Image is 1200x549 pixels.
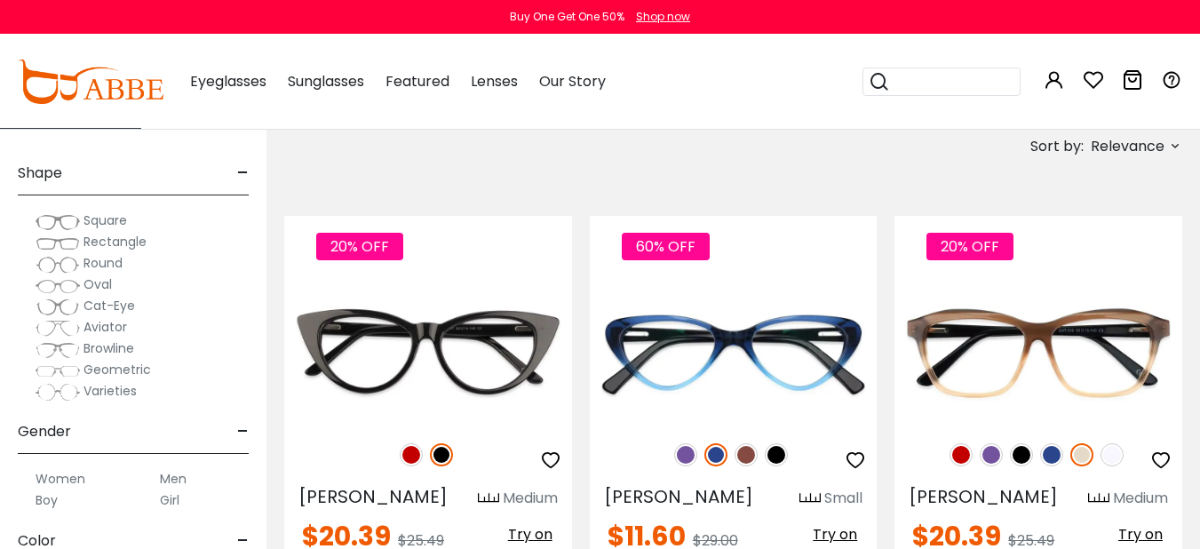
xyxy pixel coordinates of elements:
[190,71,266,91] span: Eyeglasses
[83,275,112,293] span: Oval
[284,280,572,424] img: Black Nora - Acetate ,Universal Bridge Fit
[83,233,147,251] span: Rectangle
[36,320,80,338] img: Aviator.png
[1088,492,1109,505] img: size ruler
[36,341,80,359] img: Browline.png
[36,468,85,489] label: Women
[824,488,862,509] div: Small
[950,443,973,466] img: Red
[36,383,80,402] img: Varieties.png
[1113,523,1168,546] button: Try on
[636,9,690,25] div: Shop now
[1101,443,1124,466] img: Translucent
[894,280,1182,424] img: Cream Sonia - Acetate ,Universal Bridge Fit
[36,298,80,316] img: Cat-Eye.png
[508,524,552,545] span: Try on
[1091,131,1164,163] span: Relevance
[980,443,1003,466] img: Purple
[510,9,624,25] div: Buy One Get One 50%
[1030,136,1084,156] span: Sort by:
[704,443,727,466] img: Blue
[627,9,690,24] a: Shop now
[1010,443,1033,466] img: Black
[36,362,80,380] img: Geometric.png
[83,382,137,400] span: Varieties
[83,339,134,357] span: Browline
[36,213,80,231] img: Square.png
[590,280,878,424] img: Blue Hannah - Acetate ,Universal Bridge Fit
[926,233,1013,260] span: 20% OFF
[765,443,788,466] img: Black
[799,492,821,505] img: size ruler
[237,152,249,195] span: -
[604,484,753,509] span: [PERSON_NAME]
[18,152,62,195] span: Shape
[909,484,1058,509] span: [PERSON_NAME]
[83,211,127,229] span: Square
[1040,443,1063,466] img: Blue
[83,254,123,272] span: Round
[160,468,187,489] label: Men
[1118,524,1163,545] span: Try on
[478,492,499,505] img: size ruler
[503,488,558,509] div: Medium
[735,443,758,466] img: Brown
[83,297,135,314] span: Cat-Eye
[385,71,449,91] span: Featured
[18,410,71,453] span: Gender
[160,489,179,511] label: Girl
[807,523,862,546] button: Try on
[36,489,58,511] label: Boy
[36,235,80,252] img: Rectangle.png
[1070,443,1093,466] img: Cream
[288,71,364,91] span: Sunglasses
[539,71,606,91] span: Our Story
[83,361,151,378] span: Geometric
[83,318,127,336] span: Aviator
[813,524,857,545] span: Try on
[237,410,249,453] span: -
[36,256,80,274] img: Round.png
[36,277,80,295] img: Oval.png
[400,443,423,466] img: Red
[471,71,518,91] span: Lenses
[298,484,448,509] span: [PERSON_NAME]
[622,233,710,260] span: 60% OFF
[674,443,697,466] img: Purple
[430,443,453,466] img: Black
[1113,488,1168,509] div: Medium
[18,60,163,104] img: abbeglasses.com
[316,233,403,260] span: 20% OFF
[503,523,558,546] button: Try on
